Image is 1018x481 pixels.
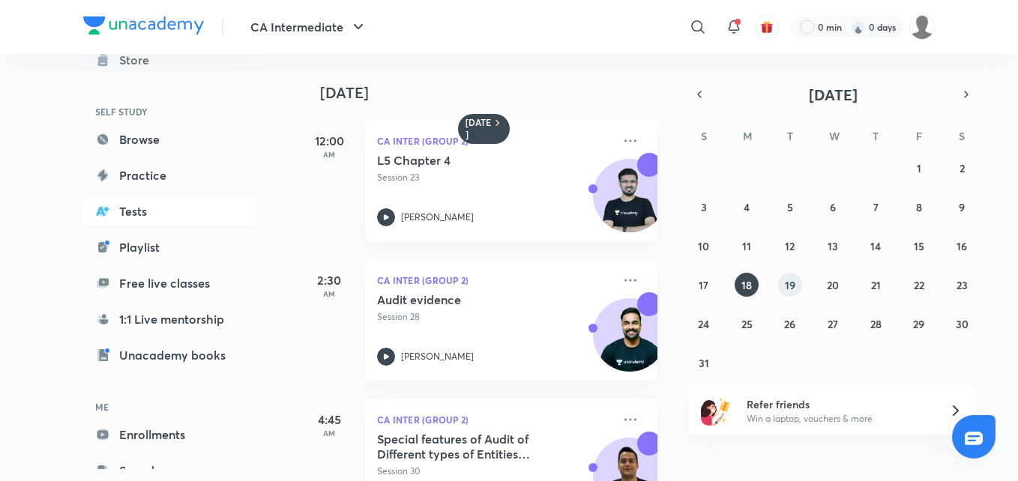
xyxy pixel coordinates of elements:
p: AM [299,150,359,159]
button: August 4, 2025 [735,195,759,219]
abbr: August 31, 2025 [699,356,709,370]
abbr: August 15, 2025 [914,239,924,253]
a: Unacademy books [83,340,257,370]
p: Session 23 [377,171,612,184]
h6: ME [83,394,257,420]
div: Store [119,51,158,69]
abbr: August 5, 2025 [787,200,793,214]
abbr: August 23, 2025 [957,278,968,292]
a: Store [83,45,257,75]
abbr: August 27, 2025 [828,317,838,331]
abbr: August 25, 2025 [741,317,753,331]
button: August 14, 2025 [864,234,888,258]
p: Session 28 [377,310,612,324]
abbr: August 26, 2025 [784,317,795,331]
abbr: August 20, 2025 [827,278,839,292]
button: August 11, 2025 [735,234,759,258]
a: Free live classes [83,268,257,298]
button: August 18, 2025 [735,273,759,297]
img: Company Logo [83,16,204,34]
button: August 17, 2025 [692,273,716,297]
abbr: August 17, 2025 [699,278,708,292]
button: August 8, 2025 [907,195,931,219]
p: CA Inter (Group 2) [377,271,612,289]
abbr: August 19, 2025 [785,278,795,292]
p: AM [299,429,359,438]
h5: 12:00 [299,132,359,150]
img: Avatar [594,167,666,239]
button: August 7, 2025 [864,195,888,219]
button: August 10, 2025 [692,234,716,258]
abbr: August 13, 2025 [828,239,838,253]
abbr: August 14, 2025 [870,239,881,253]
a: Browse [83,124,257,154]
button: August 9, 2025 [950,195,974,219]
abbr: August 28, 2025 [870,317,882,331]
h4: [DATE] [320,84,672,102]
button: August 30, 2025 [950,312,974,336]
abbr: August 11, 2025 [742,239,751,253]
button: August 1, 2025 [907,156,931,180]
button: August 12, 2025 [778,234,802,258]
button: August 26, 2025 [778,312,802,336]
img: Shikha kumari [909,14,935,40]
button: [DATE] [710,84,956,105]
button: August 5, 2025 [778,195,802,219]
abbr: August 29, 2025 [913,317,924,331]
button: August 31, 2025 [692,351,716,375]
button: August 3, 2025 [692,195,716,219]
h6: Refer friends [747,396,931,412]
button: August 22, 2025 [907,273,931,297]
abbr: August 30, 2025 [956,317,969,331]
button: August 19, 2025 [778,273,802,297]
a: Enrollments [83,420,257,450]
p: [PERSON_NAME] [401,350,474,363]
button: August 24, 2025 [692,312,716,336]
p: Session 30 [377,465,612,478]
h5: Special features of Audit of Different types of Entities Part-6 [377,432,564,462]
p: [PERSON_NAME] [401,211,474,224]
a: Practice [83,160,257,190]
abbr: August 1, 2025 [917,161,921,175]
button: August 16, 2025 [950,234,974,258]
h6: [DATE] [466,117,492,141]
abbr: August 21, 2025 [871,278,881,292]
img: streak [851,19,866,34]
abbr: August 2, 2025 [960,161,965,175]
abbr: Monday [743,129,752,143]
abbr: Wednesday [829,129,840,143]
p: AM [299,289,359,298]
abbr: Tuesday [787,129,793,143]
abbr: August 22, 2025 [914,278,924,292]
abbr: Friday [916,129,922,143]
abbr: August 18, 2025 [741,278,752,292]
button: August 6, 2025 [821,195,845,219]
abbr: Saturday [959,129,965,143]
h5: 2:30 [299,271,359,289]
span: [DATE] [809,85,858,105]
button: August 29, 2025 [907,312,931,336]
a: Tests [83,196,257,226]
button: CA Intermediate [241,12,376,42]
abbr: August 12, 2025 [785,239,795,253]
button: August 21, 2025 [864,273,888,297]
abbr: August 24, 2025 [698,317,709,331]
img: referral [701,396,731,426]
button: August 25, 2025 [735,312,759,336]
abbr: August 10, 2025 [698,239,709,253]
h6: SELF STUDY [83,99,257,124]
abbr: Thursday [873,129,879,143]
button: August 23, 2025 [950,273,974,297]
p: Win a laptop, vouchers & more [747,412,931,426]
a: Company Logo [83,16,204,38]
abbr: Sunday [701,129,707,143]
abbr: August 16, 2025 [957,239,967,253]
button: avatar [755,15,779,39]
img: Avatar [594,306,666,378]
a: Playlist [83,232,257,262]
abbr: August 6, 2025 [830,200,836,214]
button: August 20, 2025 [821,273,845,297]
h5: 4:45 [299,411,359,429]
abbr: August 4, 2025 [744,200,750,214]
img: avatar [760,20,774,34]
